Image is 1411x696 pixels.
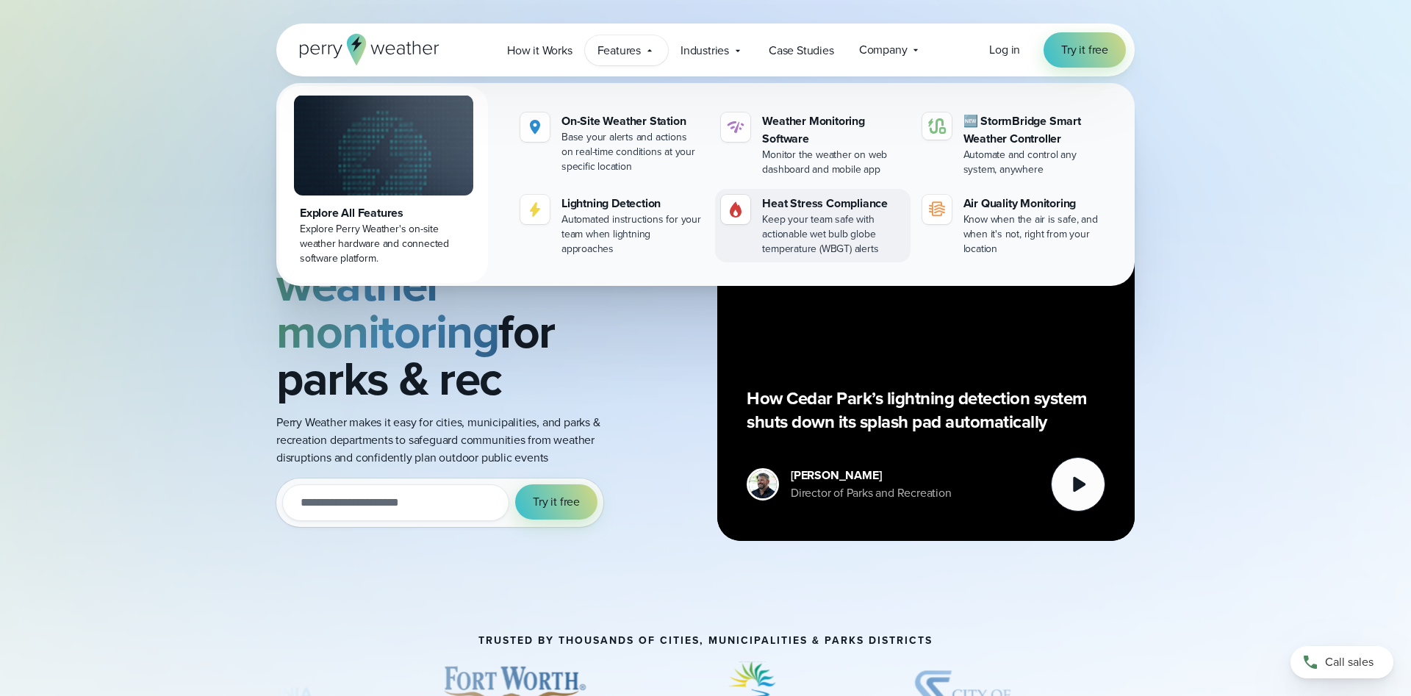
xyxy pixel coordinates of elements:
img: lightning-icon.svg [526,201,544,218]
div: Monitor the weather on web dashboard and mobile app [762,148,904,177]
h3: Trusted by thousands of cities, municipalities & parks districts [478,635,933,647]
div: On-Site Weather Station [561,112,703,130]
a: Lightning Detection Automated instructions for your team when lightning approaches [514,189,709,262]
span: Company [859,41,908,59]
span: Case Studies [769,42,834,60]
h2: for parks & rec [276,167,620,402]
span: Try it free [1061,41,1108,59]
a: Heat Stress Compliance Keep your team safe with actionable wet bulb globe temperature (WBGT) alerts [715,189,910,262]
img: stormbridge-icon-V6.svg [928,118,946,134]
div: Weather Monitoring Software [762,112,904,148]
p: Perry Weather makes it easy for cities, municipalities, and parks & recreation departments to saf... [276,414,620,467]
a: Explore All Features Explore Perry Weather's on-site weather hardware and connected software plat... [279,86,488,283]
a: Log in [989,41,1020,59]
a: On-Site Weather Station Base your alerts and actions on real-time conditions at your specific loc... [514,107,709,180]
img: aqi-icon.svg [928,201,946,218]
img: Gas.svg [727,201,744,218]
div: Explore Perry Weather's on-site weather hardware and connected software platform. [300,222,467,266]
a: 🆕 StormBridge Smart Weather Controller Automate and control any system, anywhere [916,107,1111,183]
img: Location.svg [526,118,544,136]
div: [PERSON_NAME] [791,467,952,484]
div: 🆕 StormBridge Smart Weather Controller [963,112,1105,148]
a: Try it free [1044,32,1126,68]
span: How it Works [507,42,572,60]
button: Try it free [515,484,597,520]
span: Try it free [533,493,580,511]
img: software-icon.svg [727,118,744,136]
div: Automate and control any system, anywhere [963,148,1105,177]
div: Automated instructions for your team when lightning approaches [561,212,703,256]
div: Explore All Features [300,204,467,222]
div: Lightning Detection [561,195,703,212]
a: Air Quality Monitoring Know when the air is safe, and when it's not, right from your location [916,189,1111,262]
div: Keep your team safe with actionable wet bulb globe temperature (WBGT) alerts [762,212,904,256]
span: Industries [681,42,729,60]
p: How Cedar Park’s lightning detection system shuts down its splash pad automatically [747,387,1105,434]
a: Case Studies [756,35,847,65]
div: Base your alerts and actions on real-time conditions at your specific location [561,130,703,174]
img: Mike DeVito [749,470,777,498]
div: Know when the air is safe, and when it's not, right from your location [963,212,1105,256]
a: How it Works [495,35,585,65]
span: Features [597,42,641,60]
div: Heat Stress Compliance [762,195,904,212]
a: Call sales [1290,646,1393,678]
div: Air Quality Monitoring [963,195,1105,212]
span: Call sales [1325,653,1374,671]
span: Log in [989,41,1020,58]
a: Weather Monitoring Software Monitor the weather on web dashboard and mobile app [715,107,910,183]
div: Director of Parks and Recreation [791,484,952,502]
